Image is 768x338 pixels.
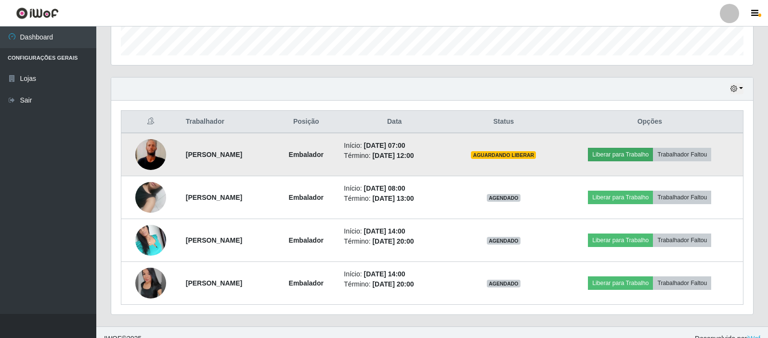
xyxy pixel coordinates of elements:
[588,276,653,290] button: Liberar para Trabalho
[451,111,557,133] th: Status
[344,141,445,151] li: Início:
[344,226,445,236] li: Início:
[653,148,711,161] button: Trabalhador Faltou
[364,142,405,149] time: [DATE] 07:00
[186,151,242,158] strong: [PERSON_NAME]
[372,280,414,288] time: [DATE] 20:00
[344,183,445,194] li: Início:
[16,7,59,19] img: CoreUI Logo
[135,268,166,299] img: 1750472737511.jpeg
[135,220,166,260] img: 1697796543878.jpeg
[588,148,653,161] button: Liberar para Trabalho
[487,237,521,245] span: AGENDADO
[364,227,405,235] time: [DATE] 14:00
[557,111,743,133] th: Opções
[135,120,166,189] img: 1751591398028.jpeg
[344,151,445,161] li: Término:
[344,279,445,289] li: Término:
[344,269,445,279] li: Início:
[588,234,653,247] button: Liberar para Trabalho
[653,234,711,247] button: Trabalhador Faltou
[588,191,653,204] button: Liberar para Trabalho
[289,194,324,201] strong: Embalador
[487,280,521,287] span: AGENDADO
[186,194,242,201] strong: [PERSON_NAME]
[289,279,324,287] strong: Embalador
[364,270,405,278] time: [DATE] 14:00
[372,195,414,202] time: [DATE] 13:00
[653,276,711,290] button: Trabalhador Faltou
[364,184,405,192] time: [DATE] 08:00
[289,151,324,158] strong: Embalador
[487,194,521,202] span: AGENDADO
[274,111,338,133] th: Posição
[289,236,324,244] strong: Embalador
[372,152,414,159] time: [DATE] 12:00
[471,151,536,159] span: AGUARDANDO LIBERAR
[186,279,242,287] strong: [PERSON_NAME]
[180,111,274,133] th: Trabalhador
[653,191,711,204] button: Trabalhador Faltou
[372,237,414,245] time: [DATE] 20:00
[344,236,445,247] li: Término:
[186,236,242,244] strong: [PERSON_NAME]
[344,194,445,204] li: Término:
[135,170,166,225] img: 1700235311626.jpeg
[338,111,451,133] th: Data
